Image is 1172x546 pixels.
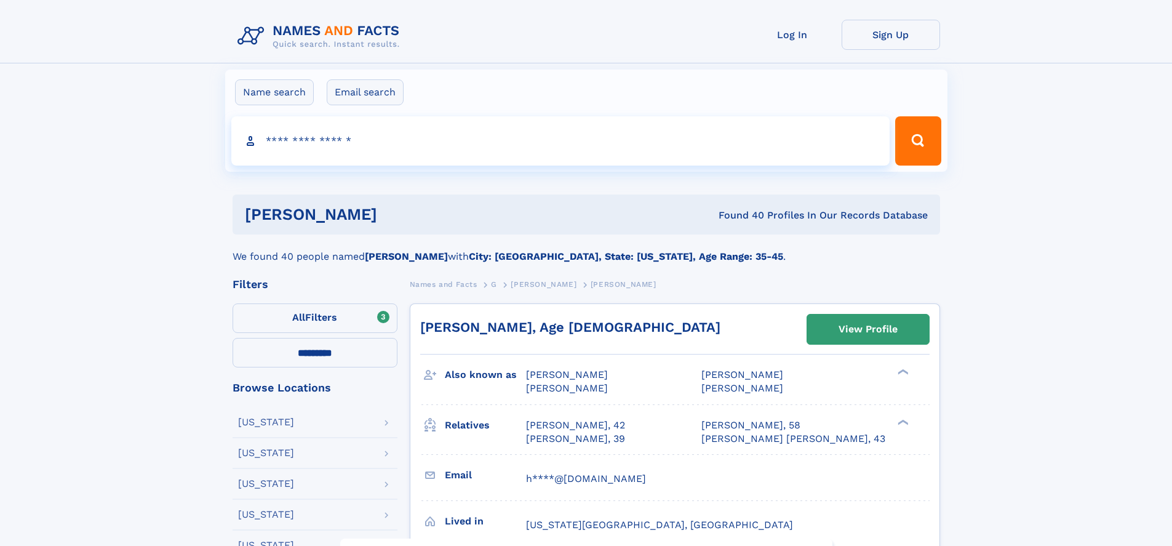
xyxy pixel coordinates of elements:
a: [PERSON_NAME] [PERSON_NAME], 43 [701,432,885,446]
div: [US_STATE] [238,417,294,427]
h3: Relatives [445,415,526,436]
label: Email search [327,79,404,105]
span: [PERSON_NAME] [526,382,608,394]
a: [PERSON_NAME], Age [DEMOGRAPHIC_DATA] [420,319,720,335]
span: All [292,311,305,323]
input: search input [231,116,890,166]
img: Logo Names and Facts [233,20,410,53]
label: Filters [233,303,397,333]
div: [US_STATE] [238,448,294,458]
a: G [491,276,497,292]
span: [PERSON_NAME] [591,280,656,289]
div: [US_STATE] [238,510,294,520]
div: Filters [233,279,397,290]
a: Names and Facts [410,276,477,292]
a: [PERSON_NAME], 42 [526,419,625,432]
div: ❯ [895,418,909,426]
button: Search Button [895,116,941,166]
a: Log In [743,20,842,50]
label: Name search [235,79,314,105]
h3: Also known as [445,364,526,385]
div: ❯ [895,368,909,376]
div: View Profile [839,315,898,343]
a: [PERSON_NAME] [511,276,576,292]
span: [PERSON_NAME] [526,369,608,380]
span: G [491,280,497,289]
div: Found 40 Profiles In Our Records Database [548,209,928,222]
b: City: [GEOGRAPHIC_DATA], State: [US_STATE], Age Range: 35-45 [469,251,783,262]
span: [US_STATE][GEOGRAPHIC_DATA], [GEOGRAPHIC_DATA] [526,519,793,531]
h3: Lived in [445,511,526,532]
span: [PERSON_NAME] [701,369,783,380]
a: Sign Up [842,20,940,50]
a: [PERSON_NAME], 58 [701,419,800,432]
div: Browse Locations [233,382,397,393]
span: [PERSON_NAME] [511,280,576,289]
span: [PERSON_NAME] [701,382,783,394]
h3: Email [445,465,526,486]
b: [PERSON_NAME] [365,251,448,262]
div: We found 40 people named with . [233,235,940,264]
a: View Profile [807,315,929,344]
h1: [PERSON_NAME] [245,207,548,222]
div: [US_STATE] [238,479,294,489]
a: [PERSON_NAME], 39 [526,432,625,446]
